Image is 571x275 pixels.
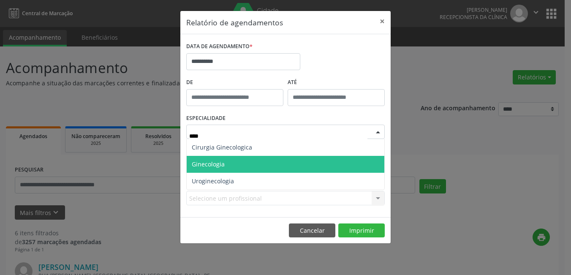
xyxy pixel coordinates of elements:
[288,76,385,89] label: ATÉ
[186,76,283,89] label: De
[338,223,385,238] button: Imprimir
[186,112,226,125] label: ESPECIALIDADE
[186,17,283,28] h5: Relatório de agendamentos
[192,143,252,151] span: Cirurgia Ginecologica
[186,40,253,53] label: DATA DE AGENDAMENTO
[374,11,391,32] button: Close
[192,177,234,185] span: Uroginecologia
[289,223,335,238] button: Cancelar
[192,160,225,168] span: Ginecologia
